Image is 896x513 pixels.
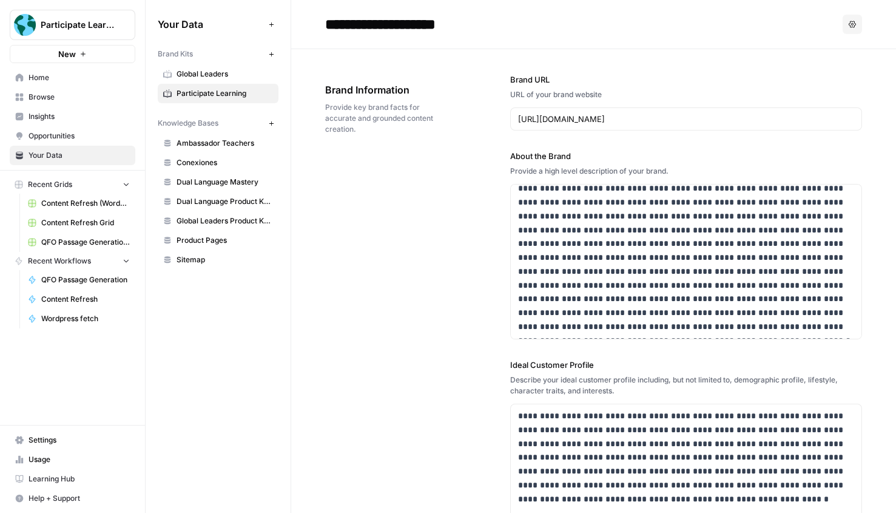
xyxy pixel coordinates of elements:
[22,270,135,290] a: QFO Passage Generation
[10,126,135,146] a: Opportunities
[177,138,273,149] span: Ambassador Teachers
[177,88,273,99] span: Participate Learning
[10,489,135,508] button: Help + Support
[518,113,854,125] input: www.sundaysoccer.com
[177,254,273,265] span: Sitemap
[10,430,135,450] a: Settings
[29,454,130,465] span: Usage
[510,150,862,162] label: About the Brand
[10,146,135,165] a: Your Data
[41,294,130,305] span: Content Refresh
[58,48,76,60] span: New
[10,10,135,40] button: Workspace: Participate Learning
[510,359,862,371] label: Ideal Customer Profile
[177,216,273,226] span: Global Leaders Product Knowledge
[41,313,130,324] span: Wordpress fetch
[10,175,135,194] button: Recent Grids
[325,102,442,135] span: Provide key brand facts for accurate and grounded content creation.
[41,237,130,248] span: QFO Passage Generation Grid
[41,19,114,31] span: Participate Learning
[22,309,135,328] a: Wordpress fetch
[10,469,135,489] a: Learning Hub
[158,118,218,129] span: Knowledge Bases
[158,134,278,153] a: Ambassador Teachers
[22,194,135,213] a: Content Refresh (Wordpress)
[29,131,130,141] span: Opportunities
[14,14,36,36] img: Participate Learning Logo
[41,217,130,228] span: Content Refresh Grid
[22,213,135,233] a: Content Refresh Grid
[29,150,130,161] span: Your Data
[177,177,273,188] span: Dual Language Mastery
[29,435,130,446] span: Settings
[158,211,278,231] a: Global Leaders Product Knowledge
[158,49,193,59] span: Brand Kits
[10,107,135,126] a: Insights
[158,64,278,84] a: Global Leaders
[28,179,72,190] span: Recent Grids
[158,153,278,172] a: Conexiones
[10,450,135,469] a: Usage
[29,493,130,504] span: Help + Support
[177,157,273,168] span: Conexiones
[158,84,278,103] a: Participate Learning
[28,256,91,267] span: Recent Workflows
[158,17,264,32] span: Your Data
[158,250,278,270] a: Sitemap
[177,196,273,207] span: Dual Language Product Knowledge
[41,198,130,209] span: Content Refresh (Wordpress)
[10,45,135,63] button: New
[10,68,135,87] a: Home
[22,233,135,252] a: QFO Passage Generation Grid
[158,192,278,211] a: Dual Language Product Knowledge
[22,290,135,309] a: Content Refresh
[10,87,135,107] a: Browse
[10,252,135,270] button: Recent Workflows
[29,111,130,122] span: Insights
[177,235,273,246] span: Product Pages
[29,474,130,484] span: Learning Hub
[510,89,862,100] div: URL of your brand website
[29,92,130,103] span: Browse
[510,375,862,396] div: Describe your ideal customer profile including, but not limited to, demographic profile, lifestyl...
[158,231,278,250] a: Product Pages
[158,172,278,192] a: Dual Language Mastery
[325,83,442,97] span: Brand Information
[29,72,130,83] span: Home
[510,73,862,86] label: Brand URL
[177,69,273,80] span: Global Leaders
[510,166,862,177] div: Provide a high level description of your brand.
[41,274,130,285] span: QFO Passage Generation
